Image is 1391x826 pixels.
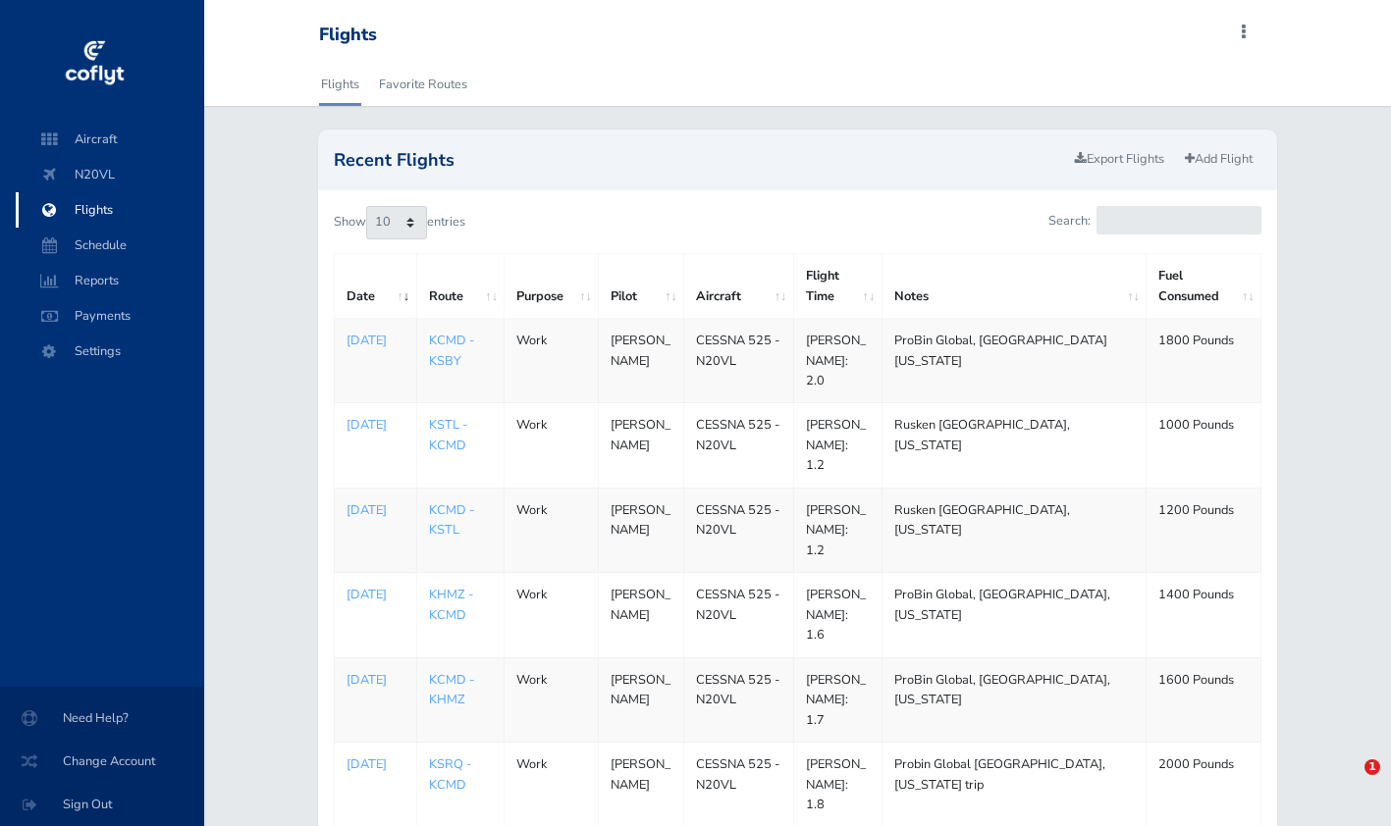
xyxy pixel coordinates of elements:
a: [DATE] [347,585,404,604]
td: Work [505,657,599,742]
iframe: Intercom live chat [1324,759,1371,806]
a: KHMZ - KCMD [429,586,473,623]
td: [PERSON_NAME]: 1.2 [793,403,882,488]
th: Fuel Consumed: activate to sort column ascending [1147,254,1261,319]
td: ProBin Global, [GEOGRAPHIC_DATA] [US_STATE] [882,319,1147,403]
td: 1200 Pounds [1147,488,1261,572]
td: [PERSON_NAME]: 1.7 [793,657,882,742]
span: Payments [35,298,185,334]
td: [PERSON_NAME] [599,403,684,488]
label: Show entries [334,206,465,239]
div: Flights [319,25,377,46]
td: CESSNA 525 - N20VL [684,657,794,742]
a: KSRQ - KCMD [429,755,471,793]
span: Need Help? [24,700,181,736]
a: Favorite Routes [377,63,469,106]
td: 1400 Pounds [1147,573,1261,657]
td: ProBin Global, [GEOGRAPHIC_DATA], [US_STATE] [882,657,1147,742]
td: 1800 Pounds [1147,319,1261,403]
td: [PERSON_NAME] [599,319,684,403]
input: Search: [1097,206,1261,234]
td: 1600 Pounds [1147,657,1261,742]
span: Sign Out [24,787,181,822]
span: Settings [35,334,185,369]
img: coflyt logo [62,34,127,93]
td: Rusken [GEOGRAPHIC_DATA], [US_STATE] [882,403,1147,488]
th: Route: activate to sort column ascending [416,254,505,319]
a: KCMD - KHMZ [429,671,474,708]
td: Work [505,319,599,403]
td: [PERSON_NAME] [599,573,684,657]
td: CESSNA 525 - N20VL [684,403,794,488]
span: Flights [35,192,185,228]
th: Flight Time: activate to sort column ascending [793,254,882,319]
a: [DATE] [347,415,404,435]
a: KCMD - KSTL [429,501,474,539]
td: ProBin Global, [GEOGRAPHIC_DATA], [US_STATE] [882,573,1147,657]
span: 1 [1364,759,1380,775]
select: Showentries [366,206,427,239]
td: CESSNA 525 - N20VL [684,319,794,403]
a: [DATE] [347,500,404,520]
a: KCMD - KSBY [429,332,474,369]
td: [PERSON_NAME]: 2.0 [793,319,882,403]
td: CESSNA 525 - N20VL [684,573,794,657]
a: Add Flight [1176,145,1261,174]
a: [DATE] [347,331,404,350]
td: CESSNA 525 - N20VL [684,488,794,572]
span: Reports [35,263,185,298]
th: Aircraft: activate to sort column ascending [684,254,794,319]
td: 1000 Pounds [1147,403,1261,488]
td: Work [505,488,599,572]
td: [PERSON_NAME] [599,657,684,742]
th: Date: activate to sort column ascending [334,254,416,319]
span: N20VL [35,157,185,192]
h2: Recent Flights [334,151,1067,169]
a: KSTL - KCMD [429,416,467,453]
a: Flights [319,63,361,106]
td: Rusken [GEOGRAPHIC_DATA], [US_STATE] [882,488,1147,572]
label: Search: [1048,206,1261,234]
span: Change Account [24,744,181,779]
th: Purpose: activate to sort column ascending [505,254,599,319]
td: [PERSON_NAME]: 1.6 [793,573,882,657]
th: Notes: activate to sort column ascending [882,254,1147,319]
td: Work [505,403,599,488]
a: [DATE] [347,670,404,690]
a: Export Flights [1066,145,1173,174]
span: Aircraft [35,122,185,157]
span: Schedule [35,228,185,263]
td: Work [505,573,599,657]
td: [PERSON_NAME] [599,488,684,572]
td: [PERSON_NAME]: 1.2 [793,488,882,572]
a: [DATE] [347,754,404,774]
th: Pilot: activate to sort column ascending [599,254,684,319]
